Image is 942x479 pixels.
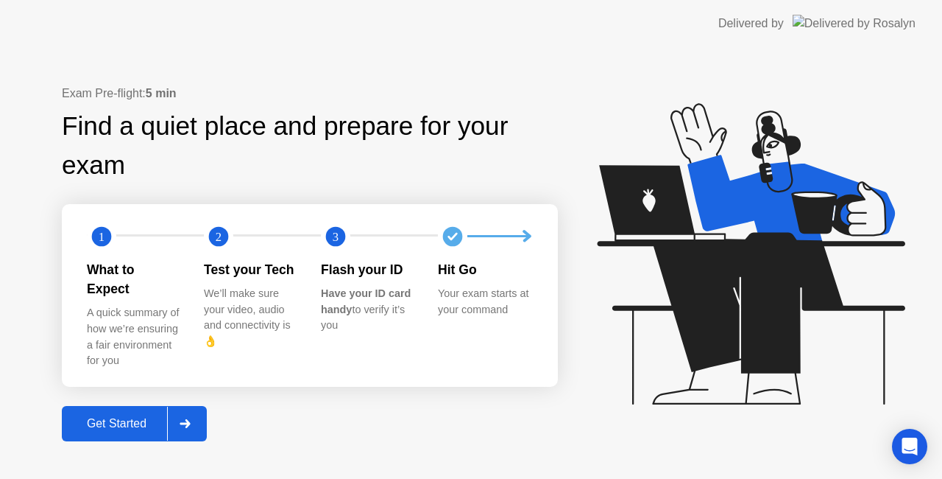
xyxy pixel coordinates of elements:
div: Your exam starts at your command [438,286,531,318]
div: Test your Tech [204,260,297,279]
text: 1 [99,229,105,243]
div: Find a quiet place and prepare for your exam [62,107,558,185]
div: What to Expect [87,260,180,299]
div: A quick summary of how we’re ensuring a fair environment for you [87,305,180,368]
div: Open Intercom Messenger [892,429,927,464]
text: 3 [333,229,339,243]
b: Have your ID card handy [321,287,411,315]
b: 5 min [146,87,177,99]
div: We’ll make sure your video, audio and connectivity is 👌 [204,286,297,349]
div: Flash your ID [321,260,414,279]
div: to verify it’s you [321,286,414,334]
div: Get Started [66,417,167,430]
button: Get Started [62,406,207,441]
div: Hit Go [438,260,531,279]
div: Exam Pre-flight: [62,85,558,102]
img: Delivered by Rosalyn [793,15,916,32]
text: 2 [216,229,222,243]
div: Delivered by [718,15,784,32]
